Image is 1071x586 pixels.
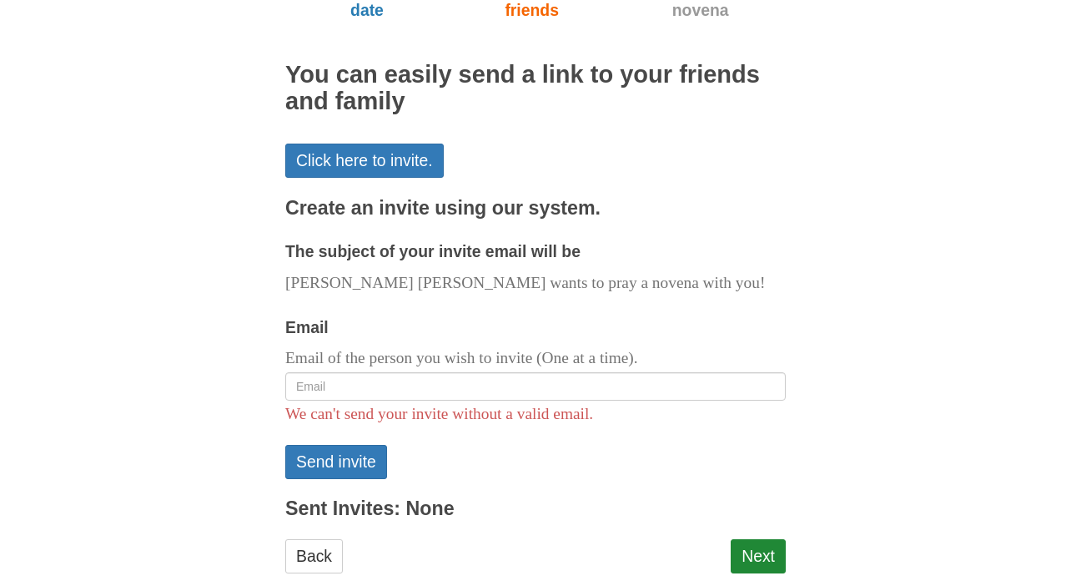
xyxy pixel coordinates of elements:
span: We can't send your invite without a valid email. [285,405,593,422]
p: [PERSON_NAME] [PERSON_NAME] wants to pray a novena with you! [285,270,786,297]
a: Next [731,539,786,573]
a: Click here to invite. [285,144,444,178]
a: Back [285,539,343,573]
input: Email [285,372,786,401]
h3: Sent Invites: None [285,498,786,520]
label: Email [285,314,329,341]
h3: Create an invite using our system. [285,198,786,220]
h2: You can easily send a link to your friends and family [285,62,786,115]
label: The subject of your invite email will be [285,238,581,265]
button: Send invite [285,445,387,479]
p: Email of the person you wish to invite (One at a time). [285,345,786,372]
